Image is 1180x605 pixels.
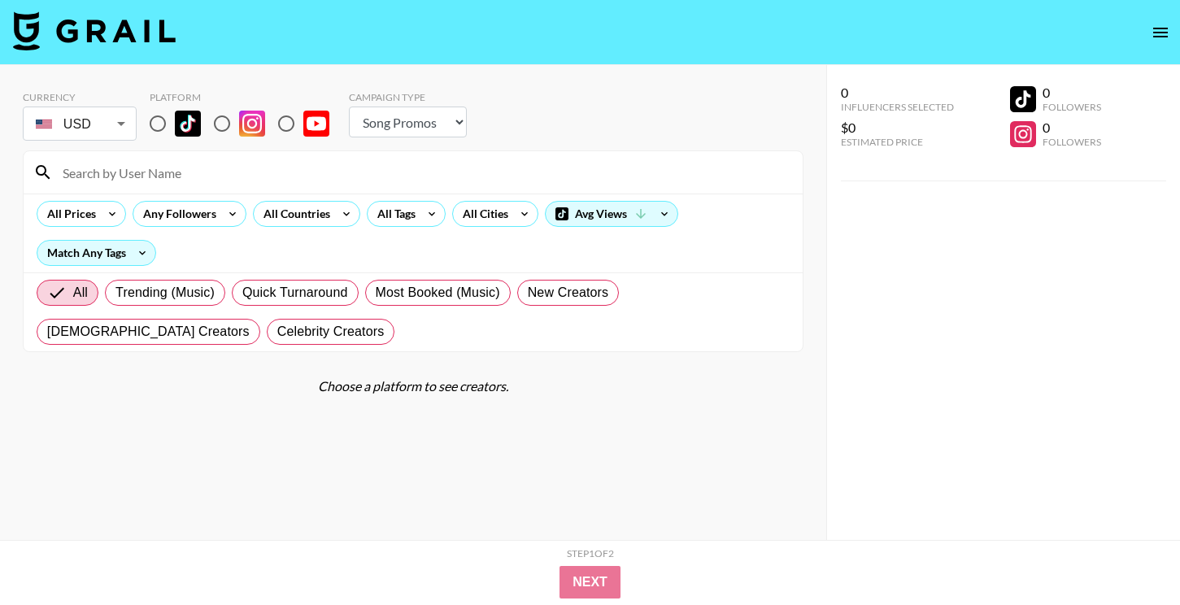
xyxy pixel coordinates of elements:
[47,322,250,342] span: [DEMOGRAPHIC_DATA] Creators
[37,202,99,226] div: All Prices
[115,283,215,302] span: Trending (Music)
[73,283,88,302] span: All
[528,283,609,302] span: New Creators
[841,120,954,136] div: $0
[1043,85,1101,101] div: 0
[1144,16,1177,49] button: open drawer
[1043,136,1101,148] div: Followers
[1043,120,1101,136] div: 0
[277,322,385,342] span: Celebrity Creators
[53,159,793,185] input: Search by User Name
[303,111,329,137] img: YouTube
[26,110,133,138] div: USD
[368,202,419,226] div: All Tags
[175,111,201,137] img: TikTok
[37,241,155,265] div: Match Any Tags
[841,85,954,101] div: 0
[242,283,348,302] span: Quick Turnaround
[254,202,333,226] div: All Countries
[841,101,954,113] div: Influencers Selected
[349,91,467,103] div: Campaign Type
[546,202,677,226] div: Avg Views
[23,91,137,103] div: Currency
[453,202,512,226] div: All Cities
[841,136,954,148] div: Estimated Price
[560,566,620,598] button: Next
[1099,524,1160,585] iframe: Drift Widget Chat Controller
[376,283,500,302] span: Most Booked (Music)
[13,11,176,50] img: Grail Talent
[239,111,265,137] img: Instagram
[133,202,220,226] div: Any Followers
[150,91,342,103] div: Platform
[567,547,614,559] div: Step 1 of 2
[23,378,803,394] div: Choose a platform to see creators.
[1043,101,1101,113] div: Followers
